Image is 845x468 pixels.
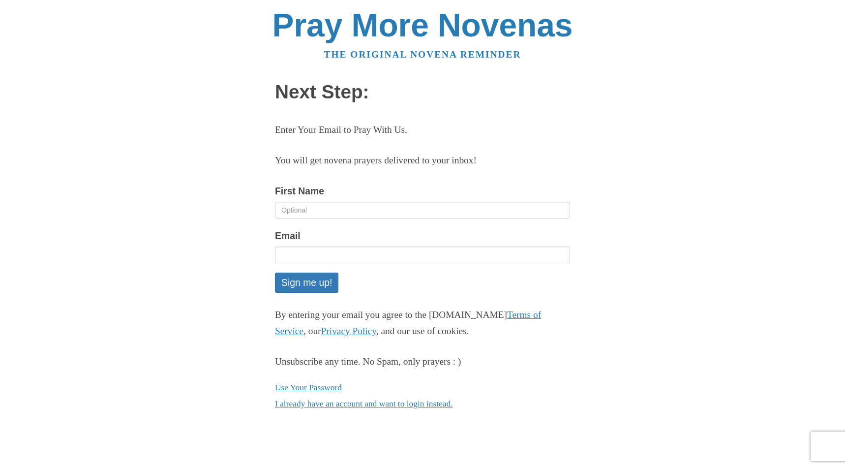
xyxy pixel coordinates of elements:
input: Optional [275,202,570,218]
button: Sign me up! [275,273,338,293]
a: The original novena reminder [324,49,521,60]
h1: Next Step: [275,82,570,103]
p: By entering your email you agree to the [DOMAIN_NAME] , our , and our use of cookies. [275,307,570,340]
label: Email [275,228,301,244]
label: First Name [275,183,324,199]
a: Pray More Novenas [272,7,573,43]
div: Unsubscribe any time. No Spam, only prayers : ) [275,354,570,370]
a: Privacy Policy [321,326,376,336]
a: Use Your Password [275,382,342,392]
p: You will get novena prayers delivered to your inbox! [275,153,570,169]
p: Enter Your Email to Pray With Us. [275,122,570,138]
a: I already have an account and want to login instead. [275,399,453,408]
